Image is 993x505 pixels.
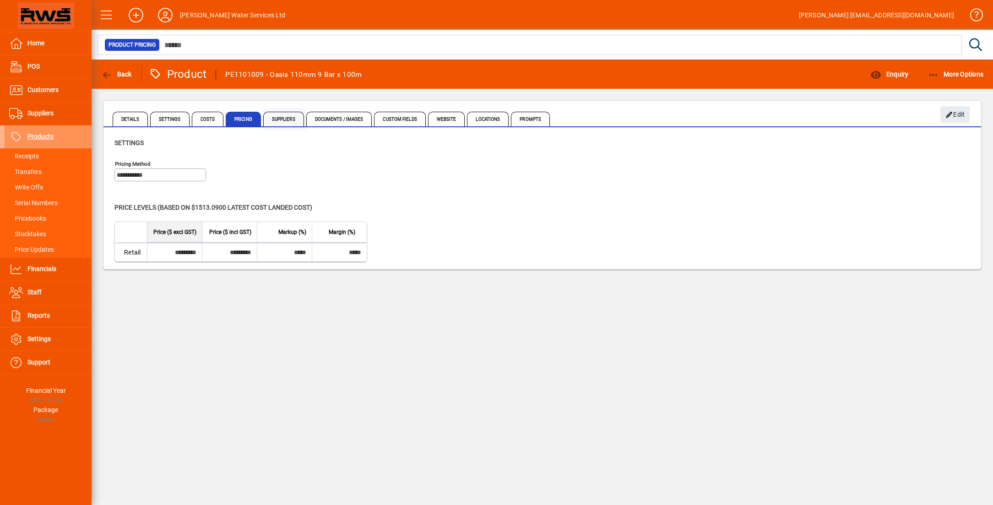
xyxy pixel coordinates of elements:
[5,351,92,374] a: Support
[306,112,372,126] span: Documents / Images
[928,71,984,78] span: More Options
[113,112,148,126] span: Details
[121,7,151,23] button: Add
[5,32,92,55] a: Home
[926,66,986,82] button: More Options
[114,139,144,147] span: Settings
[115,243,147,261] td: Retail
[9,168,42,175] span: Transfers
[870,71,908,78] span: Enquiry
[27,358,50,366] span: Support
[9,199,58,206] span: Serial Numbers
[27,63,40,70] span: POS
[5,55,92,78] a: POS
[5,164,92,179] a: Transfers
[9,215,46,222] span: Pricebooks
[27,312,50,319] span: Reports
[5,79,92,102] a: Customers
[26,387,66,394] span: Financial Year
[868,66,911,82] button: Enquiry
[109,40,156,49] span: Product Pricing
[5,211,92,226] a: Pricebooks
[9,246,54,253] span: Price Updates
[5,304,92,327] a: Reports
[27,86,59,93] span: Customers
[192,112,224,126] span: Costs
[5,328,92,351] a: Settings
[374,112,425,126] span: Custom Fields
[5,226,92,242] a: Stocktakes
[151,7,180,23] button: Profile
[9,230,46,238] span: Stocktakes
[799,8,954,22] div: [PERSON_NAME] [EMAIL_ADDRESS][DOMAIN_NAME]
[115,161,151,167] mat-label: Pricing method
[9,184,43,191] span: Write Offs
[226,112,261,126] span: Pricing
[329,227,355,237] span: Margin (%)
[9,152,39,160] span: Receipts
[5,195,92,211] a: Serial Numbers
[5,102,92,125] a: Suppliers
[467,112,509,126] span: Locations
[27,39,44,47] span: Home
[27,288,42,296] span: Staff
[27,133,54,140] span: Products
[945,107,965,122] span: Edit
[150,112,190,126] span: Settings
[263,112,304,126] span: Suppliers
[27,335,51,342] span: Settings
[5,242,92,257] a: Price Updates
[5,148,92,164] a: Receipts
[149,67,207,81] div: Product
[963,2,982,32] a: Knowledge Base
[180,8,286,22] div: [PERSON_NAME] Water Services Ltd
[225,67,362,82] div: PE1101009 - Oasis 110mm 9 Bar x 100m
[428,112,465,126] span: Website
[27,109,54,117] span: Suppliers
[5,281,92,304] a: Staff
[5,179,92,195] a: Write Offs
[92,66,142,82] app-page-header-button: Back
[278,227,306,237] span: Markup (%)
[940,106,970,123] button: Edit
[209,227,251,237] span: Price ($ incl GST)
[99,66,134,82] button: Back
[5,258,92,281] a: Financials
[114,204,312,211] span: Price levels (based on $1513.0900 Latest cost landed cost)
[101,71,132,78] span: Back
[33,406,58,413] span: Package
[511,112,550,126] span: Prompts
[153,227,196,237] span: Price ($ excl GST)
[27,265,56,272] span: Financials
